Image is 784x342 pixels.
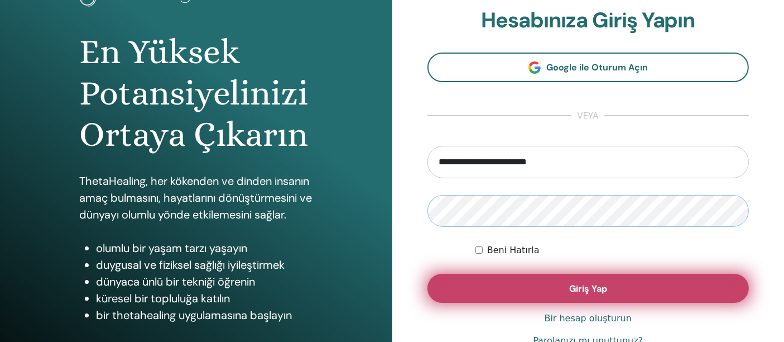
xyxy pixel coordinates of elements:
font: Hesabınıza Giriş Yapın [481,6,695,34]
font: küresel bir topluluğa katılın [96,291,230,306]
font: ThetaHealing, her kökenden ve dinden insanın amaç bulmasını, hayatlarını dönüştürmesini ve dünyay... [79,174,312,222]
button: Giriş Yap [427,274,749,303]
a: Bir hesap oluşturun [545,312,632,325]
font: Giriş Yap [569,283,607,294]
div: Beni süresiz olarak veya manuel olarak çıkış yapana kadar kimlik doğrulamalı tut [475,244,749,257]
font: veya [577,110,599,121]
font: Bir hesap oluşturun [545,313,632,324]
font: duygusal ve fiziksel sağlığı iyileştirmek [96,258,285,272]
font: dünyaca ünlü bir tekniği öğrenin [96,274,255,289]
font: olumlu bir yaşam tarzı yaşayın [96,241,247,255]
a: Google ile Oturum Açın [427,53,749,82]
font: Google ile Oturum Açın [546,61,648,73]
font: En Yüksek Potansiyelinizi Ortaya Çıkarın [79,32,308,155]
font: bir thetahealing uygulamasına başlayın [96,308,292,322]
font: Beni Hatırla [487,245,540,255]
